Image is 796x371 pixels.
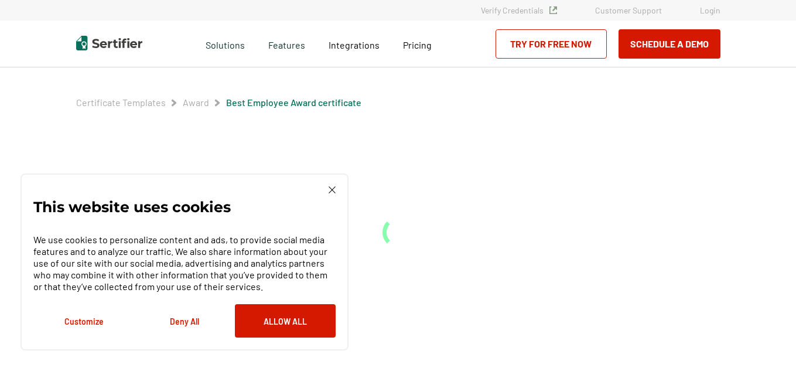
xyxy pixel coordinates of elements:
[700,5,720,15] a: Login
[329,186,336,193] img: Cookie Popup Close
[183,97,209,108] a: Award
[76,97,361,108] div: Breadcrumb
[481,5,557,15] a: Verify Credentials
[496,29,607,59] a: Try for Free Now
[235,304,336,338] button: Allow All
[76,97,166,108] a: Certificate Templates
[76,36,142,50] img: Sertifier | Digital Credentialing Platform
[268,36,305,51] span: Features
[549,6,557,14] img: Verified
[595,5,662,15] a: Customer Support
[33,201,231,213] p: This website uses cookies
[206,36,245,51] span: Solutions
[33,304,134,338] button: Customize
[403,39,432,50] span: Pricing
[619,29,720,59] button: Schedule a Demo
[226,97,361,108] a: Best Employee Award certificate​
[33,234,336,292] p: We use cookies to personalize content and ads, to provide social media features and to analyze ou...
[134,304,235,338] button: Deny All
[329,36,380,51] a: Integrations
[403,36,432,51] a: Pricing
[329,39,380,50] span: Integrations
